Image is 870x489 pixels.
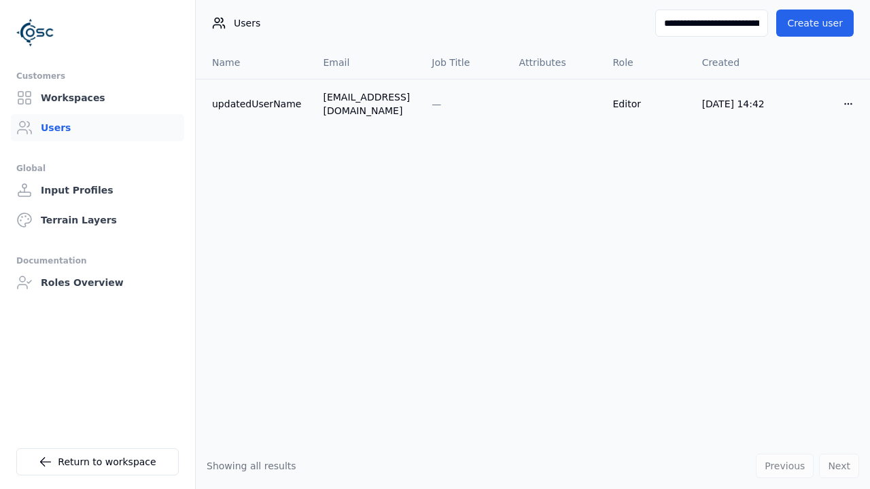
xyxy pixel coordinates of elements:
a: Users [11,114,184,141]
span: — [432,98,441,109]
div: Customers [16,68,179,84]
div: Global [16,160,179,177]
th: Attributes [508,46,602,79]
a: updatedUserName [212,97,301,111]
th: Created [691,46,783,79]
div: Documentation [16,253,179,269]
a: Terrain Layers [11,206,184,234]
a: Workspaces [11,84,184,111]
img: Logo [16,14,54,52]
th: Name [196,46,312,79]
div: [EMAIL_ADDRESS][DOMAIN_NAME] [323,90,410,117]
a: Roles Overview [11,269,184,296]
div: [DATE] 14:42 [702,97,772,111]
th: Email [312,46,421,79]
span: Showing all results [207,460,296,471]
div: Editor [613,97,680,111]
th: Role [602,46,691,79]
span: Users [234,16,260,30]
th: Job Title [421,46,508,79]
a: Return to workspace [16,448,179,475]
a: Input Profiles [11,177,184,204]
button: Create user [776,10,854,37]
